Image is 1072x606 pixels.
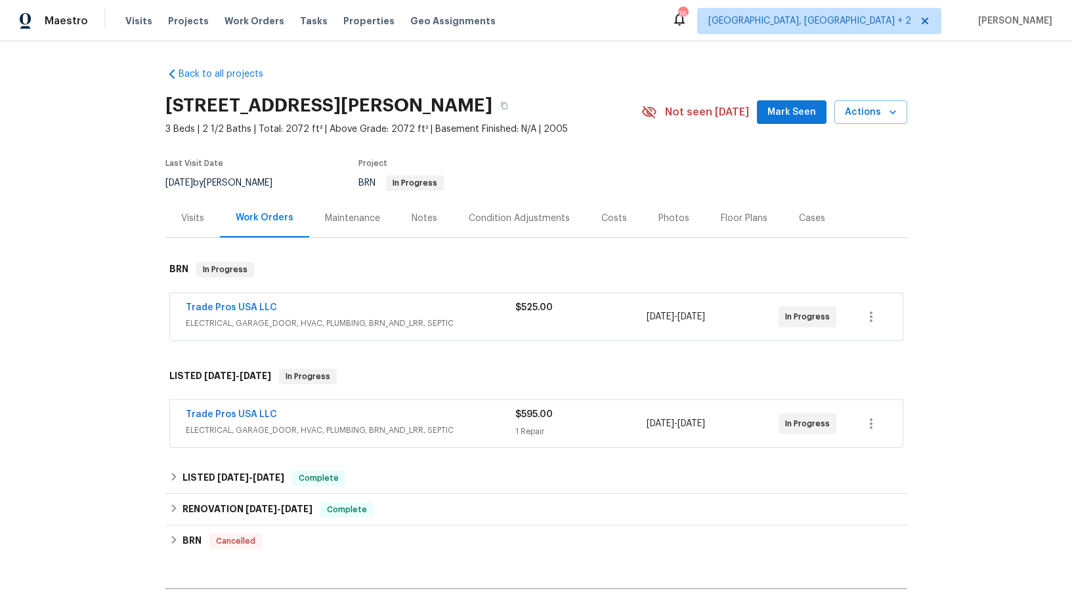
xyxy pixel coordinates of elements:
[165,99,492,112] h2: [STREET_ADDRESS][PERSON_NAME]
[785,417,835,430] span: In Progress
[708,14,911,28] span: [GEOGRAPHIC_DATA], [GEOGRAPHIC_DATA] + 2
[240,371,271,380] span: [DATE]
[658,212,689,225] div: Photos
[492,94,516,117] button: Copy Address
[45,14,88,28] span: Maestro
[125,14,152,28] span: Visits
[165,355,907,397] div: LISTED [DATE]-[DATE]In Progress
[186,317,515,330] span: ELECTRICAL, GARAGE_DOOR, HVAC, PLUMBING, BRN_AND_LRR, SEPTIC
[165,178,193,188] span: [DATE]
[767,104,816,121] span: Mark Seen
[677,419,705,428] span: [DATE]
[469,212,570,225] div: Condition Adjustments
[358,159,387,167] span: Project
[204,371,236,380] span: [DATE]
[665,106,749,119] span: Not seen [DATE]
[253,473,284,482] span: [DATE]
[300,16,328,26] span: Tasks
[410,14,496,28] span: Geo Assignments
[845,104,897,121] span: Actions
[515,303,553,312] span: $525.00
[325,212,380,225] div: Maintenance
[799,212,825,225] div: Cases
[358,178,444,188] span: BRN
[165,249,907,291] div: BRN In Progress
[186,303,277,312] a: Trade Pros USA LLC
[169,369,271,384] h6: LISTED
[236,211,293,224] div: Work Orders
[515,425,647,438] div: 1 Repair
[246,504,312,514] span: -
[181,212,204,225] div: Visits
[973,14,1052,28] span: [PERSON_NAME]
[280,370,335,383] span: In Progress
[217,473,284,482] span: -
[281,504,312,514] span: [DATE]
[168,14,209,28] span: Projects
[322,503,372,516] span: Complete
[182,533,202,549] h6: BRN
[198,263,253,276] span: In Progress
[601,212,627,225] div: Costs
[647,310,705,323] span: -
[165,68,291,81] a: Back to all projects
[721,212,767,225] div: Floor Plans
[677,312,705,321] span: [DATE]
[182,502,312,517] h6: RENOVATION
[211,535,261,548] span: Cancelled
[204,371,271,380] span: -
[647,417,705,430] span: -
[678,8,687,21] div: 76
[186,410,277,419] a: Trade Pros USA LLC
[186,424,515,437] span: ELECTRICAL, GARAGE_DOOR, HVAC, PLUMBING, BRN_AND_LRR, SEPTIC
[757,100,826,125] button: Mark Seen
[169,262,188,277] h6: BRN
[647,419,674,428] span: [DATE]
[343,14,395,28] span: Properties
[412,212,437,225] div: Notes
[165,123,641,136] span: 3 Beds | 2 1/2 Baths | Total: 2072 ft² | Above Grade: 2072 ft² | Basement Finished: N/A | 2005
[387,179,442,187] span: In Progress
[515,410,553,419] span: $595.00
[647,312,674,321] span: [DATE]
[834,100,907,125] button: Actions
[182,470,284,486] h6: LISTED
[217,473,249,482] span: [DATE]
[165,159,223,167] span: Last Visit Date
[225,14,284,28] span: Work Orders
[293,472,344,485] span: Complete
[165,494,907,525] div: RENOVATION [DATE]-[DATE]Complete
[165,525,907,557] div: BRN Cancelled
[165,175,288,191] div: by [PERSON_NAME]
[785,310,835,323] span: In Progress
[246,504,277,514] span: [DATE]
[165,462,907,494] div: LISTED [DATE]-[DATE]Complete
